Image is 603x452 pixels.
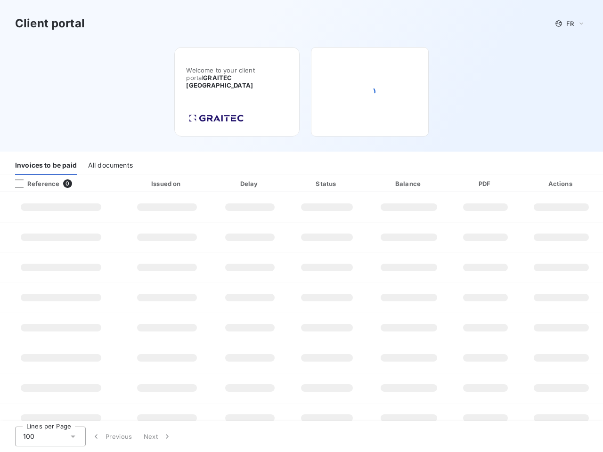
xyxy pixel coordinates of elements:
div: Balance [368,179,449,188]
div: Status [290,179,365,188]
h3: Client portal [15,15,85,32]
span: FR [566,20,574,27]
div: Issued on [123,179,210,188]
span: GRAITEC [GEOGRAPHIC_DATA] [186,74,253,89]
span: 0 [63,179,72,188]
div: All documents [88,155,133,175]
button: Next [138,427,178,446]
div: Delay [214,179,286,188]
span: Welcome to your client portal [186,66,288,89]
span: 100 [23,432,34,441]
div: Invoices to be paid [15,155,77,175]
div: PDF [454,179,518,188]
button: Previous [86,427,138,446]
div: Actions [521,179,601,188]
div: Reference [8,179,59,188]
img: Company logo [186,112,246,125]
